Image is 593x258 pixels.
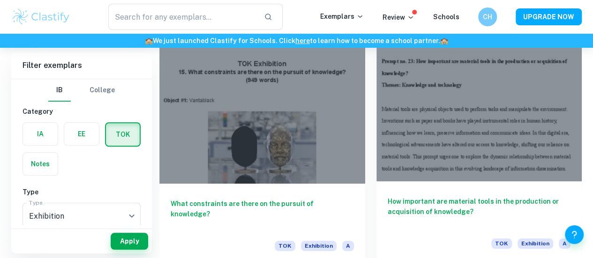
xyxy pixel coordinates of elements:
[491,238,512,249] span: TOK
[106,123,140,146] button: TOK
[559,238,570,249] span: A
[48,79,71,102] button: IB
[478,7,497,26] button: CH
[108,4,256,30] input: Search for any exemplars...
[23,153,58,175] button: Notes
[111,233,148,250] button: Apply
[11,52,152,79] h6: Filter exemplars
[171,199,354,229] h6: What constraints are there on the pursuit of knowledge?
[23,203,141,229] div: Exhibition
[275,241,295,251] span: TOK
[518,238,553,249] span: Exhibition
[440,37,448,44] span: 🏫
[145,37,153,44] span: 🏫
[295,37,310,44] a: here
[388,196,571,227] h6: How important are material tools in the production or acquisition of knowledge?
[29,199,43,206] label: Type
[11,7,71,26] img: Clastify logo
[301,241,337,251] span: Exhibition
[342,241,354,251] span: A
[90,79,115,102] button: College
[23,123,58,145] button: IA
[2,36,591,46] h6: We just launched Clastify for Schools. Click to learn how to become a school partner.
[64,123,99,145] button: EE
[23,187,141,197] h6: Type
[516,8,582,25] button: UPGRADE NOW
[482,12,493,22] h6: CH
[320,11,364,22] p: Exemplars
[23,106,141,117] h6: Category
[565,225,584,244] button: Help and Feedback
[48,79,115,102] div: Filter type choice
[383,12,414,22] p: Review
[433,13,459,21] a: Schools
